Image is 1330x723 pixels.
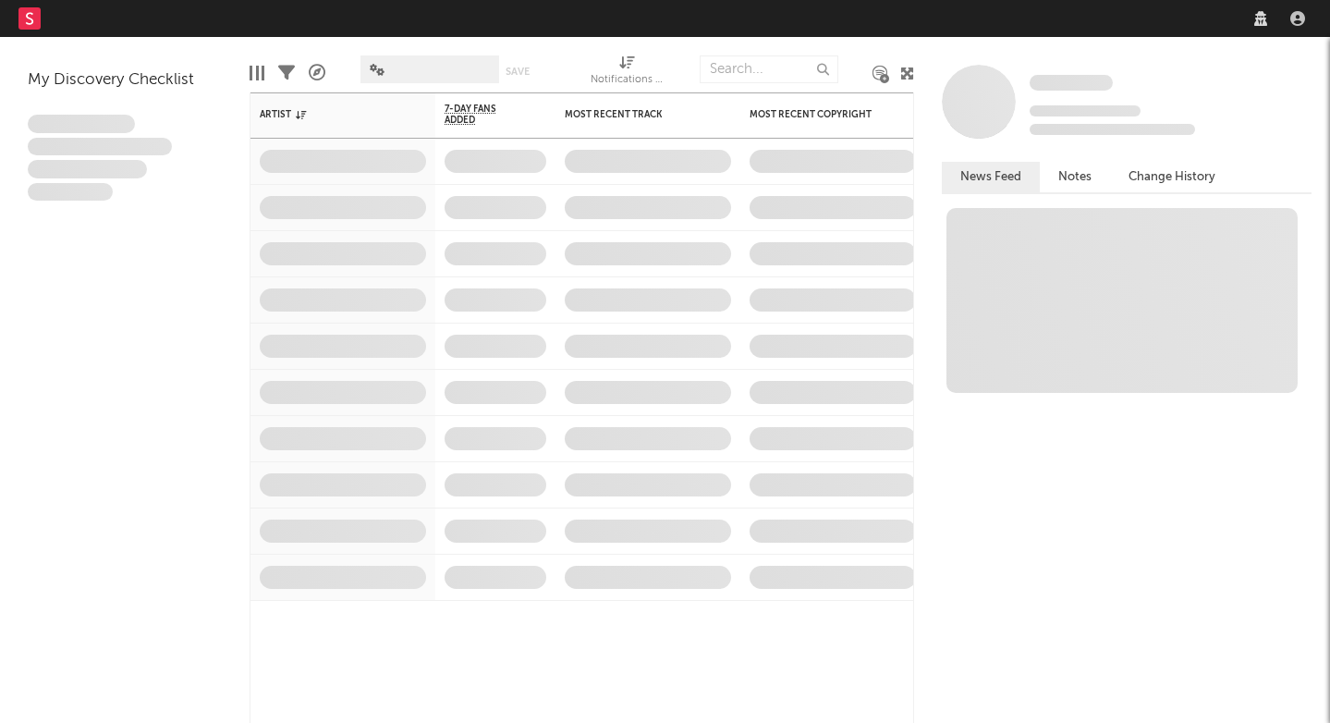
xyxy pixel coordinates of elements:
[942,162,1040,192] button: News Feed
[278,46,295,100] div: Filters
[250,46,264,100] div: Edit Columns
[700,55,838,83] input: Search...
[1030,124,1195,135] span: 0 fans last week
[565,109,703,120] div: Most Recent Track
[28,69,222,92] div: My Discovery Checklist
[1030,75,1113,91] span: Some Artist
[260,109,398,120] div: Artist
[28,183,113,202] span: Aliquam viverra
[1110,162,1234,192] button: Change History
[591,46,665,100] div: Notifications (Artist)
[28,160,147,178] span: Praesent ac interdum
[1030,74,1113,92] a: Some Artist
[28,115,135,133] span: Lorem ipsum dolor
[750,109,888,120] div: Most Recent Copyright
[1040,162,1110,192] button: Notes
[28,138,172,156] span: Integer aliquet in purus et
[309,46,325,100] div: A&R Pipeline
[506,67,530,77] button: Save
[445,104,519,126] span: 7-Day Fans Added
[591,69,665,92] div: Notifications (Artist)
[1030,105,1141,116] span: Tracking Since: [DATE]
